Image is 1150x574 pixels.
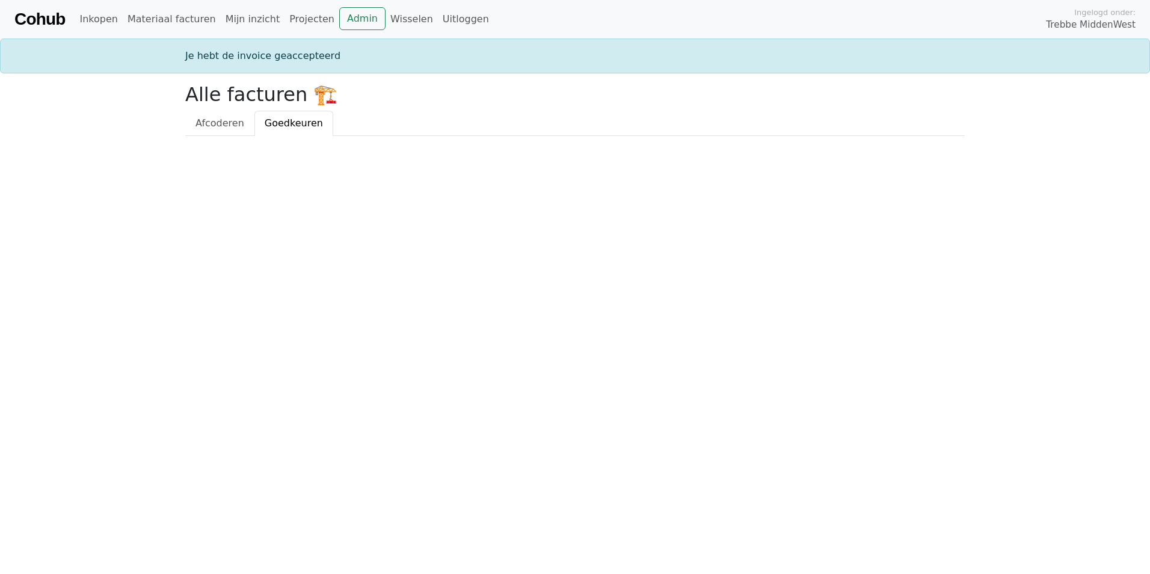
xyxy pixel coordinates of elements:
[185,83,965,106] h2: Alle facturen 🏗️
[386,7,438,31] a: Wisselen
[185,111,254,136] a: Afcoderen
[254,111,333,136] a: Goedkeuren
[438,7,494,31] a: Uitloggen
[284,7,339,31] a: Projecten
[123,7,221,31] a: Materiaal facturen
[14,5,65,34] a: Cohub
[1046,18,1136,32] span: Trebbe MiddenWest
[75,7,122,31] a: Inkopen
[221,7,285,31] a: Mijn inzicht
[195,117,244,129] span: Afcoderen
[339,7,386,30] a: Admin
[265,117,323,129] span: Goedkeuren
[1074,7,1136,18] span: Ingelogd onder:
[178,49,972,63] div: Je hebt de invoice geaccepteerd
